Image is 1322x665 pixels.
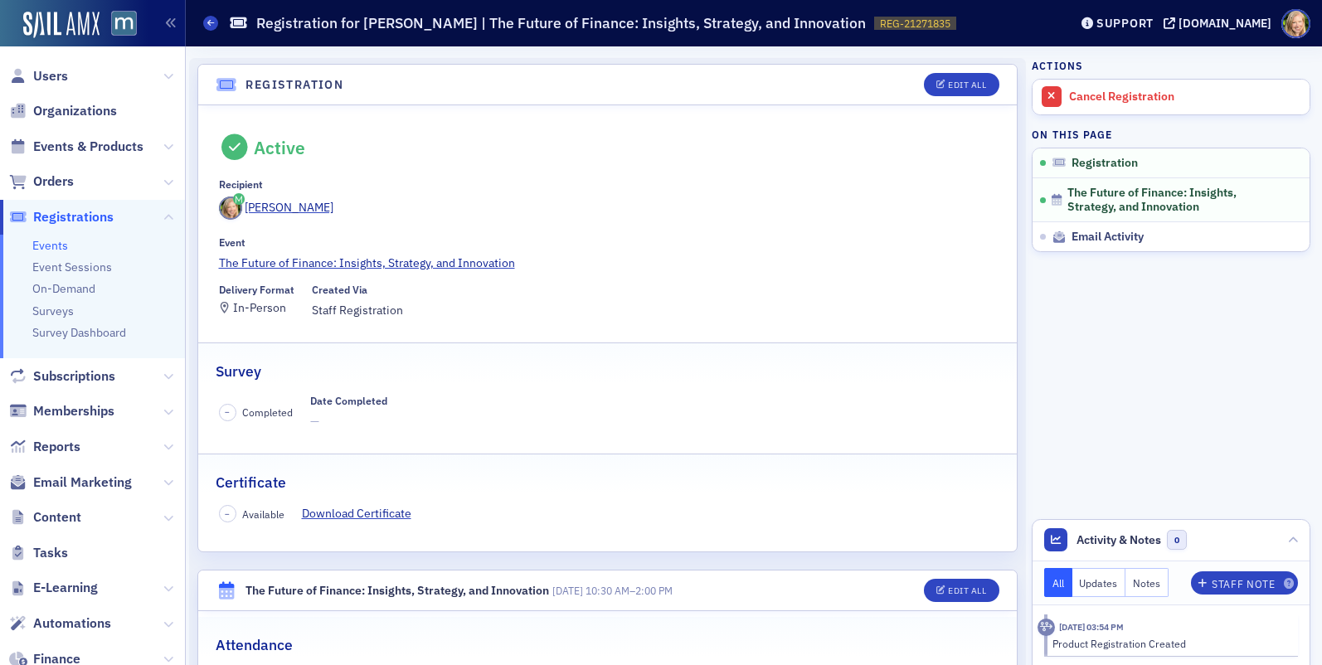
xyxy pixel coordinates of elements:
[219,284,294,296] div: Delivery Format
[924,73,999,96] button: Edit All
[948,80,986,90] div: Edit All
[1072,230,1144,245] span: Email Activity
[9,544,68,562] a: Tasks
[1052,636,1287,651] div: Product Registration Created
[1032,127,1310,142] h4: On this page
[245,199,333,216] div: [PERSON_NAME]
[1033,80,1310,114] a: Cancel Registration
[9,138,143,156] a: Events & Products
[33,208,114,226] span: Registrations
[1096,16,1154,31] div: Support
[219,236,245,249] div: Event
[1059,621,1124,633] time: 8/14/2025 03:54 PM
[310,395,387,407] div: Date Completed
[1032,58,1083,73] h4: Actions
[219,255,997,272] a: The Future of Finance: Insights, Strategy, and Innovation
[242,507,284,522] span: Available
[33,138,143,156] span: Events & Products
[1281,9,1310,38] span: Profile
[9,473,132,492] a: Email Marketing
[1179,16,1271,31] div: [DOMAIN_NAME]
[33,614,111,633] span: Automations
[100,11,137,39] a: View Homepage
[33,438,80,456] span: Reports
[219,178,263,191] div: Recipient
[111,11,137,36] img: SailAMX
[924,579,999,602] button: Edit All
[254,137,305,158] div: Active
[32,325,126,340] a: Survey Dashboard
[9,508,81,527] a: Content
[32,303,74,318] a: Surveys
[1167,530,1188,551] span: 0
[302,505,424,522] a: Download Certificate
[33,544,68,562] span: Tasks
[1044,568,1072,597] button: All
[312,302,403,319] span: Staff Registration
[1038,619,1055,636] div: Activity
[33,579,98,597] span: E-Learning
[1072,156,1138,171] span: Registration
[312,284,367,296] div: Created Via
[9,367,115,386] a: Subscriptions
[1072,568,1126,597] button: Updates
[242,405,293,420] span: Completed
[33,67,68,85] span: Users
[635,584,673,597] time: 2:00 PM
[216,634,293,656] h2: Attendance
[9,438,80,456] a: Reports
[256,13,866,33] h1: Registration for [PERSON_NAME] | The Future of Finance: Insights, Strategy, and Innovation
[225,508,230,520] span: –
[586,584,629,597] time: 10:30 AM
[1212,580,1275,589] div: Staff Note
[1125,568,1169,597] button: Notes
[23,12,100,38] img: SailAMX
[32,260,112,274] a: Event Sessions
[233,303,286,313] div: In-Person
[9,208,114,226] a: Registrations
[216,361,261,382] h2: Survey
[246,76,344,94] h4: Registration
[9,67,68,85] a: Users
[33,367,115,386] span: Subscriptions
[9,172,74,191] a: Orders
[32,238,68,253] a: Events
[33,473,132,492] span: Email Marketing
[552,584,673,597] span: –
[1067,186,1287,215] span: The Future of Finance: Insights, Strategy, and Innovation
[1077,532,1161,549] span: Activity & Notes
[33,508,81,527] span: Content
[32,281,95,296] a: On-Demand
[219,197,334,220] a: [PERSON_NAME]
[33,172,74,191] span: Orders
[310,413,387,430] span: —
[9,614,111,633] a: Automations
[1191,571,1298,595] button: Staff Note
[1164,17,1277,29] button: [DOMAIN_NAME]
[216,472,286,493] h2: Certificate
[33,102,117,120] span: Organizations
[880,17,950,31] span: REG-21271835
[246,582,550,599] div: The Future of Finance: Insights, Strategy, and Innovation
[225,406,230,418] span: –
[9,402,114,420] a: Memberships
[1069,90,1301,104] div: Cancel Registration
[9,102,117,120] a: Organizations
[948,586,986,595] div: Edit All
[552,584,583,597] span: [DATE]
[9,579,98,597] a: E-Learning
[33,402,114,420] span: Memberships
